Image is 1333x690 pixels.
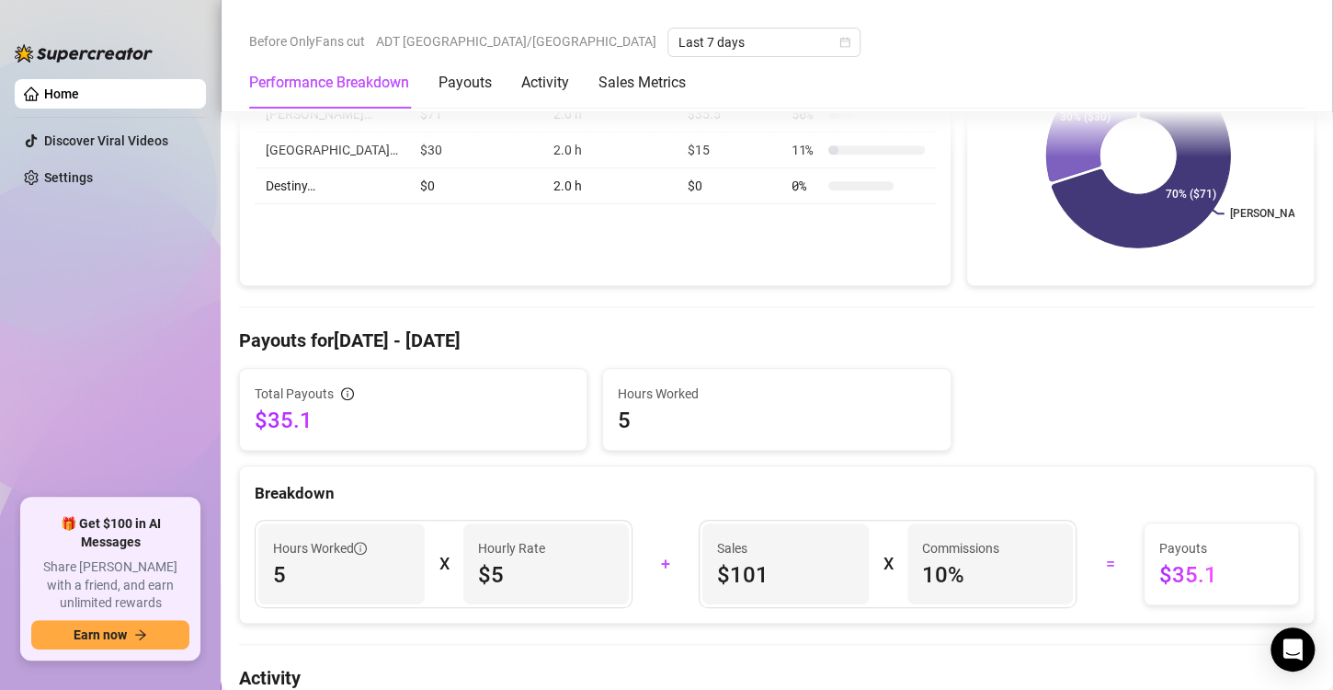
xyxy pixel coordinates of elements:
[792,176,821,196] span: 0 %
[255,132,409,168] td: [GEOGRAPHIC_DATA]…
[44,170,93,185] a: Settings
[249,72,409,94] div: Performance Breakdown
[717,538,854,558] span: Sales
[439,72,492,94] div: Payouts
[15,44,153,63] img: logo-BBDzfeDw.svg
[341,387,354,400] span: info-circle
[255,406,572,435] span: $35.1
[677,168,780,204] td: $0
[1159,538,1283,558] span: Payouts
[792,140,821,160] span: 11 %
[677,132,780,168] td: $15
[677,97,780,132] td: $35.5
[74,627,127,642] span: Earn now
[354,542,367,555] span: info-circle
[44,133,168,148] a: Discover Viral Videos
[541,168,677,204] td: 2.0 h
[541,97,677,132] td: 2.0 h
[273,538,367,558] span: Hours Worked
[1159,560,1283,590] span: $35.1
[618,406,935,435] span: 5
[1229,207,1321,220] text: [PERSON_NAME]…
[439,549,449,579] div: X
[598,72,686,94] div: Sales Metrics
[478,538,545,558] article: Hourly Rate
[31,515,189,551] span: 🎁 Get $100 in AI Messages
[1088,549,1132,579] div: =
[255,384,334,404] span: Total Payouts
[678,29,849,56] span: Last 7 days
[644,549,688,579] div: +
[922,538,999,558] article: Commissions
[31,620,189,650] button: Earn nowarrow-right
[134,628,147,641] span: arrow-right
[31,558,189,613] span: Share [PERSON_NAME] with a friend, and earn unlimited rewards
[255,481,1299,506] div: Breakdown
[839,37,850,48] span: calendar
[618,384,935,404] span: Hours Worked
[44,86,79,101] a: Home
[521,72,569,94] div: Activity
[1270,627,1315,672] div: Open Intercom Messenger
[273,560,410,590] span: 5
[409,97,541,132] td: $71
[239,328,1315,353] h4: Payouts for [DATE] - [DATE]
[792,104,821,124] span: 50 %
[478,560,615,590] span: $5
[717,560,854,590] span: $101
[376,28,656,55] span: ADT [GEOGRAPHIC_DATA]/[GEOGRAPHIC_DATA]
[255,97,409,132] td: [PERSON_NAME]…
[409,132,541,168] td: $30
[883,549,893,579] div: X
[922,560,1059,590] span: 10 %
[255,168,409,204] td: Destiny…
[409,168,541,204] td: $0
[249,28,365,55] span: Before OnlyFans cut
[541,132,677,168] td: 2.0 h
